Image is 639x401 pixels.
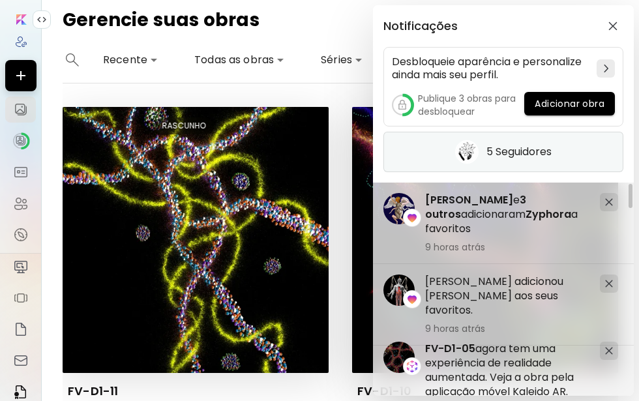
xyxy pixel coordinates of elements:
h5: 5 Seguidores [486,145,552,158]
h5: e adicionaram a favoritos [425,193,589,236]
span: 9 horas atrás [425,241,589,253]
h5: agora tem uma experiência de realidade aumentada. Veja a obra pela aplicação móvel Kaleido AR. [425,342,589,399]
span: 9 horas atrás [425,323,589,334]
button: closeButton [602,16,623,37]
span: [PERSON_NAME] [425,192,513,207]
span: FV-D1-05 [425,341,475,356]
h5: [PERSON_NAME] adicionou [PERSON_NAME] aos seus favoritos. [425,275,589,318]
button: Adicionar obra [524,92,615,115]
span: Adicionar obra [535,97,604,111]
span: Zyphora [526,207,571,222]
a: Adicionar obra [524,92,615,118]
span: outros [425,207,461,222]
h5: Desbloqueie aparência e personalize ainda mais seu perfil. [392,55,591,82]
img: chevron [604,65,608,72]
h5: Publique 3 obras para desbloquear [418,92,524,118]
img: closeButton [608,22,617,31]
h5: Notificações [383,20,458,33]
span: 3 [520,192,526,207]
